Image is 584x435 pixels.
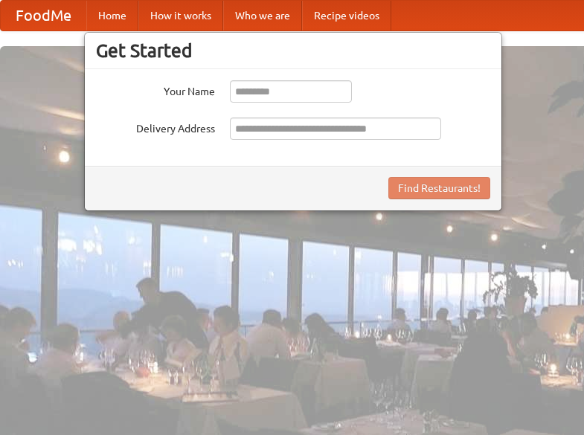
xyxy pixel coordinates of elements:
[96,80,215,99] label: Your Name
[96,39,490,62] h3: Get Started
[1,1,86,30] a: FoodMe
[138,1,223,30] a: How it works
[388,177,490,199] button: Find Restaurants!
[223,1,302,30] a: Who we are
[96,117,215,136] label: Delivery Address
[302,1,391,30] a: Recipe videos
[86,1,138,30] a: Home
